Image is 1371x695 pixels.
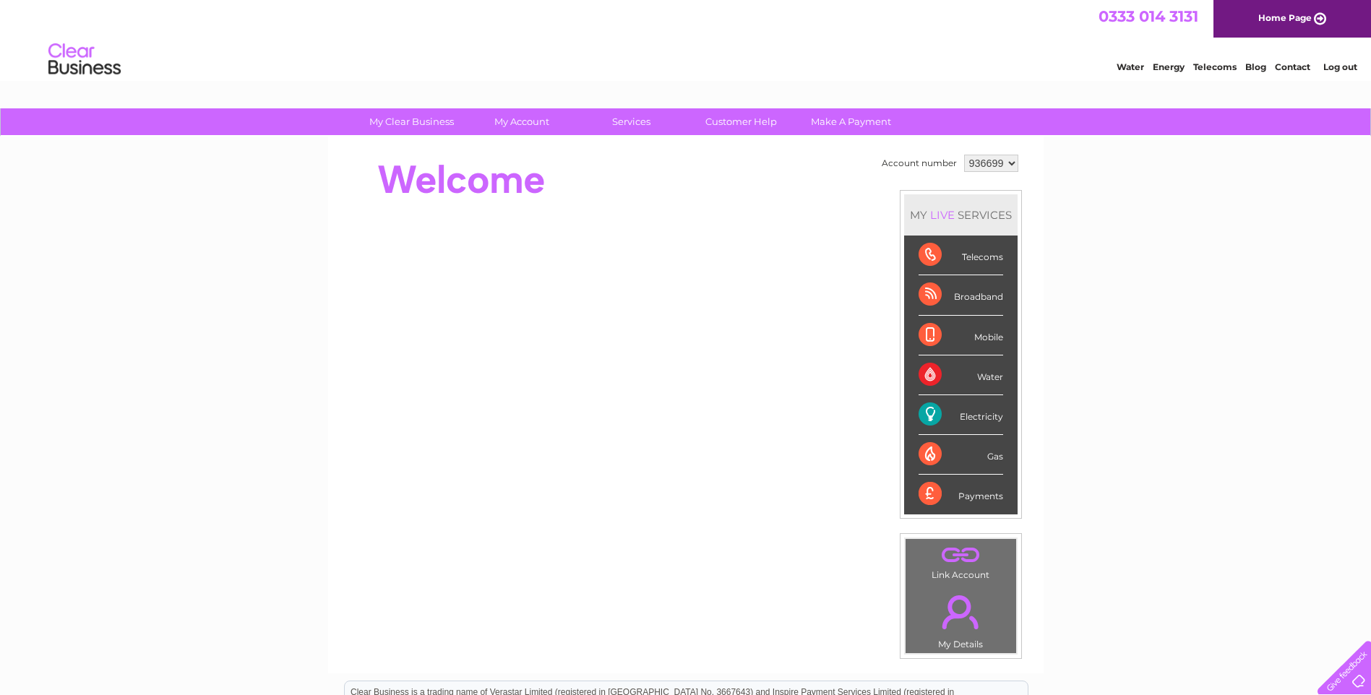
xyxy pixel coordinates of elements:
div: Mobile [919,316,1003,355]
div: Telecoms [919,236,1003,275]
a: 0333 014 3131 [1099,7,1198,25]
td: Link Account [905,538,1017,584]
div: Payments [919,475,1003,514]
a: Customer Help [682,108,801,135]
a: . [909,587,1013,637]
a: My Clear Business [352,108,471,135]
a: Contact [1275,61,1310,72]
a: Services [572,108,691,135]
div: Gas [919,435,1003,475]
td: My Details [905,583,1017,654]
a: Telecoms [1193,61,1237,72]
a: Water [1117,61,1144,72]
div: Water [919,355,1003,395]
td: Account number [878,151,960,176]
div: MY SERVICES [904,194,1018,236]
div: Clear Business is a trading name of Verastar Limited (registered in [GEOGRAPHIC_DATA] No. 3667643... [345,8,1028,70]
a: . [909,543,1013,568]
div: LIVE [927,208,958,222]
a: Blog [1245,61,1266,72]
a: Log out [1323,61,1357,72]
a: My Account [462,108,581,135]
a: Energy [1153,61,1185,72]
div: Broadband [919,275,1003,315]
a: Make A Payment [791,108,911,135]
div: Electricity [919,395,1003,435]
img: logo.png [48,38,121,82]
